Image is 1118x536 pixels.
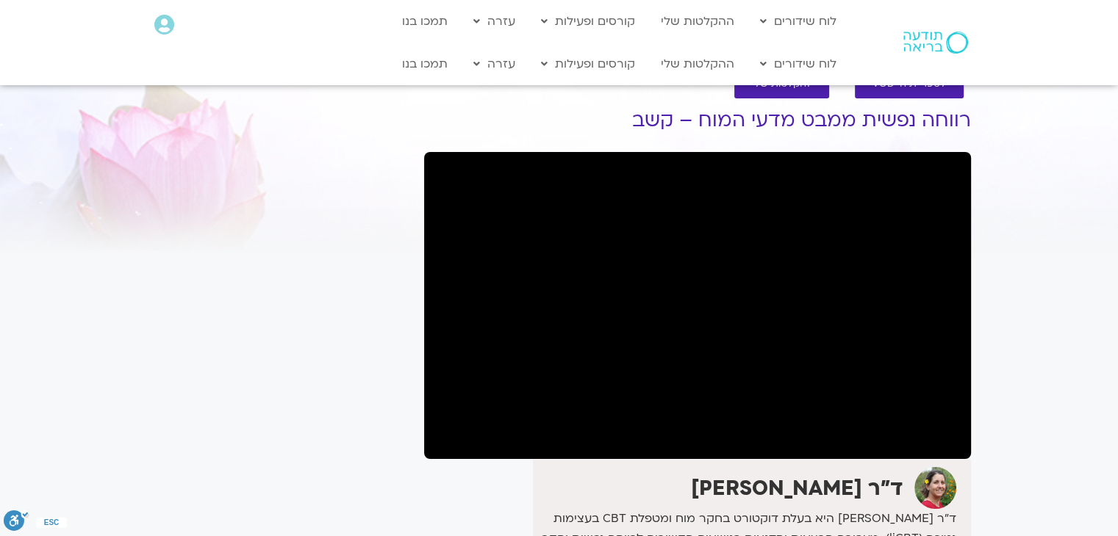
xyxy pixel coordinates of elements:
[653,50,742,78] a: ההקלטות שלי
[653,7,742,35] a: ההקלטות שלי
[753,7,844,35] a: לוח שידורים
[466,50,523,78] a: עזרה
[691,474,903,502] strong: ד"ר [PERSON_NAME]
[424,109,971,131] h1: רווחה נפשית ממבט מדעי המוח – קשב
[534,50,642,78] a: קורסים ופעילות
[534,7,642,35] a: קורסים ופעילות
[914,467,956,509] img: ד"ר נועה אלבלדה
[903,32,968,54] img: תודעה בריאה
[753,50,844,78] a: לוח שידורים
[395,50,455,78] a: תמכו בנו
[872,79,946,90] span: לספריית ה-VOD
[466,7,523,35] a: עזרה
[395,7,455,35] a: תמכו בנו
[752,79,811,90] span: להקלטות שלי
